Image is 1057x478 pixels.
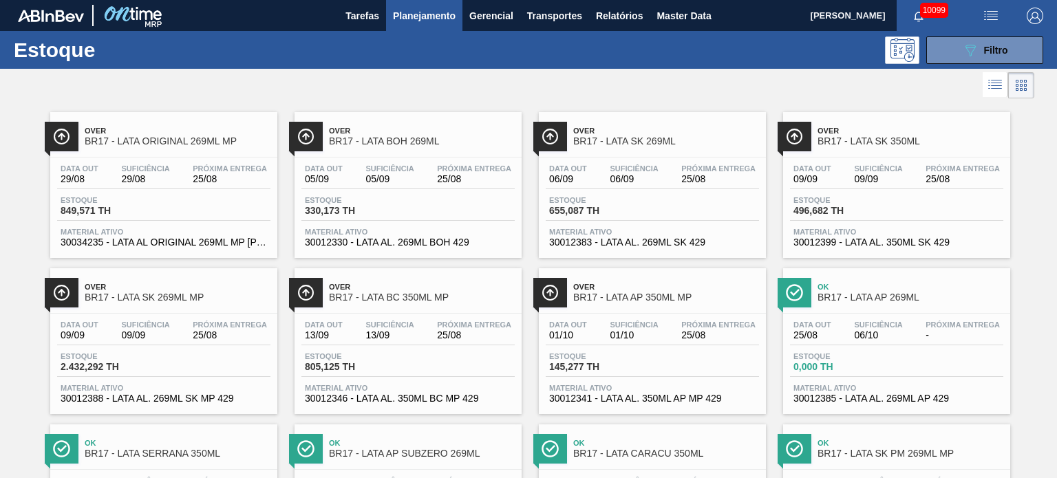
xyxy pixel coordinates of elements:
span: Gerencial [469,8,513,24]
span: Data out [793,321,831,329]
span: Próxima Entrega [193,321,267,329]
span: Estoque [549,196,645,204]
span: BR17 - LATA BC 350ML MP [329,292,515,303]
span: 25/08 [926,174,1000,184]
span: 30012346 - LATA AL. 350ML BC MP 429 [305,393,511,404]
span: 30012399 - LATA AL. 350ML SK 429 [793,237,1000,248]
span: Próxima Entrega [681,164,756,173]
span: 06/09 [610,174,658,184]
span: Próxima Entrega [926,164,1000,173]
span: Data out [305,321,343,329]
a: ÍconeOverBR17 - LATA SK 350MLData out09/09Suficiência09/09Próxima Entrega25/08Estoque496,682 THMa... [773,102,1017,258]
span: BR17 - LATA AP 350ML MP [573,292,759,303]
span: Material ativo [61,228,267,236]
span: 09/09 [854,174,902,184]
span: Relatórios [596,8,643,24]
span: 805,125 TH [305,362,401,372]
span: Suficiência [854,164,902,173]
span: BR17 - LATA SERRANA 350ML [85,448,270,459]
img: Ícone [297,128,314,145]
span: BR17 - LATA BOH 269ML [329,136,515,146]
span: 25/08 [681,330,756,340]
span: 09/09 [121,330,169,340]
span: 145,277 TH [549,362,645,372]
a: ÍconeOverBR17 - LATA SK 269ML MPData out09/09Suficiência09/09Próxima Entrega25/08Estoque2.432,292... [40,258,284,414]
span: Suficiência [610,164,658,173]
span: Over [329,127,515,135]
span: Estoque [793,352,890,360]
span: Over [85,283,270,291]
span: BR17 - LATA ORIGINAL 269ML MP [85,136,270,146]
span: Material ativo [305,384,511,392]
span: Estoque [793,196,890,204]
span: Data out [549,164,587,173]
span: 13/09 [305,330,343,340]
span: 655,087 TH [549,206,645,216]
span: Próxima Entrega [193,164,267,173]
span: Material ativo [793,228,1000,236]
img: Ícone [53,440,70,457]
span: Próxima Entrega [437,321,511,329]
span: 330,173 TH [305,206,401,216]
span: Tarefas [345,8,379,24]
span: 06/09 [549,174,587,184]
span: Master Data [656,8,711,24]
span: Estoque [549,352,645,360]
span: Ok [85,439,270,447]
img: Ícone [53,284,70,301]
span: Estoque [61,196,157,204]
span: 30012385 - LATA AL. 269ML AP 429 [793,393,1000,404]
span: 09/09 [61,330,98,340]
img: Ícone [297,284,314,301]
span: Data out [549,321,587,329]
img: Logout [1027,8,1043,24]
span: Material ativo [61,384,267,392]
img: Ícone [542,128,559,145]
span: Material ativo [793,384,1000,392]
a: ÍconeOverBR17 - LATA BC 350ML MPData out13/09Suficiência13/09Próxima Entrega25/08Estoque805,125 T... [284,258,528,414]
img: Ícone [297,440,314,457]
img: userActions [983,8,999,24]
img: Ícone [542,440,559,457]
span: 25/08 [193,174,267,184]
span: 09/09 [793,174,831,184]
span: 25/08 [437,174,511,184]
span: BR17 - LATA SK PM 269ML MP [818,448,1003,459]
span: Over [818,127,1003,135]
span: Filtro [984,45,1008,56]
span: 25/08 [681,174,756,184]
span: 30034235 - LATA AL ORIGINAL 269ML MP BRILHO [61,237,267,248]
span: - [926,330,1000,340]
span: 496,682 TH [793,206,890,216]
img: Ícone [786,284,803,301]
span: Suficiência [610,321,658,329]
span: 30012383 - LATA AL. 269ML SK 429 [549,237,756,248]
a: ÍconeOverBR17 - LATA AP 350ML MPData out01/10Suficiência01/10Próxima Entrega25/08Estoque145,277 T... [528,258,773,414]
span: 29/08 [61,174,98,184]
span: BR17 - LATA SK 269ML MP [85,292,270,303]
span: Ok [818,439,1003,447]
h1: Estoque [14,42,211,58]
span: 849,571 TH [61,206,157,216]
button: Notificações [897,6,941,25]
a: ÍconeOverBR17 - LATA SK 269MLData out06/09Suficiência06/09Próxima Entrega25/08Estoque655,087 THMa... [528,102,773,258]
span: Estoque [61,352,157,360]
img: Ícone [53,128,70,145]
span: 01/10 [610,330,658,340]
span: Suficiência [365,321,414,329]
span: 01/10 [549,330,587,340]
span: Suficiência [121,164,169,173]
span: Próxima Entrega [681,321,756,329]
span: 13/09 [365,330,414,340]
span: 25/08 [437,330,511,340]
span: Data out [61,164,98,173]
span: Suficiência [365,164,414,173]
span: 05/09 [365,174,414,184]
span: Material ativo [305,228,511,236]
span: Over [329,283,515,291]
span: Over [85,127,270,135]
button: Filtro [926,36,1043,64]
a: ÍconeOkBR17 - LATA AP 269MLData out25/08Suficiência06/10Próxima Entrega-Estoque0,000 THMaterial a... [773,258,1017,414]
span: Transportes [527,8,582,24]
span: 2.432,292 TH [61,362,157,372]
